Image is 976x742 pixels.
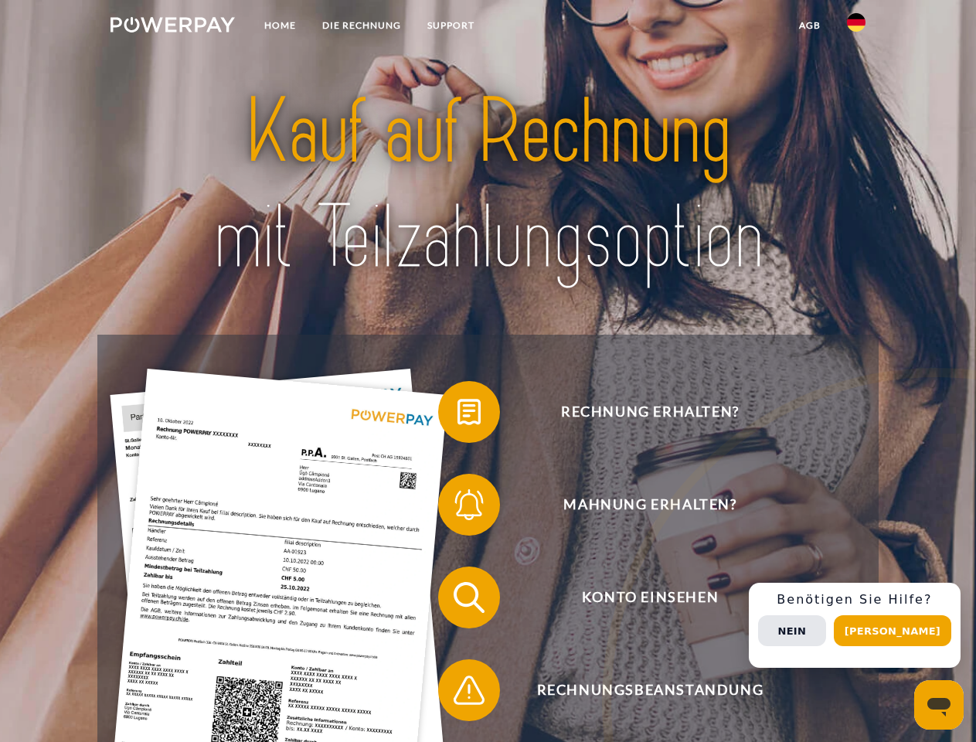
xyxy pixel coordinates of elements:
button: Nein [758,615,826,646]
button: Rechnung erhalten? [438,381,840,443]
iframe: Schaltfläche zum Öffnen des Messaging-Fensters [914,680,964,730]
img: title-powerpay_de.svg [148,74,828,296]
span: Rechnung erhalten? [461,381,839,443]
button: Konto einsehen [438,567,840,628]
a: SUPPORT [414,12,488,39]
button: [PERSON_NAME] [834,615,951,646]
h3: Benötigen Sie Hilfe? [758,592,951,608]
img: qb_bell.svg [450,485,488,524]
button: Mahnung erhalten? [438,474,840,536]
img: qb_search.svg [450,578,488,617]
span: Konto einsehen [461,567,839,628]
span: Mahnung erhalten? [461,474,839,536]
img: qb_warning.svg [450,671,488,710]
div: Schnellhilfe [749,583,961,668]
span: Rechnungsbeanstandung [461,659,839,721]
a: DIE RECHNUNG [309,12,414,39]
a: Home [251,12,309,39]
img: qb_bill.svg [450,393,488,431]
a: agb [786,12,834,39]
img: de [847,13,865,32]
img: logo-powerpay-white.svg [111,17,235,32]
button: Rechnungsbeanstandung [438,659,840,721]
